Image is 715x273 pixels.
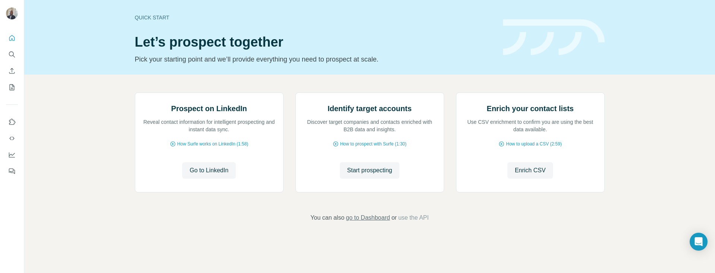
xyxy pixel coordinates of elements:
span: Enrich CSV [515,166,546,175]
button: Dashboard [6,148,18,161]
h1: Let’s prospect together [135,35,494,50]
span: How Surfe works on LinkedIn (1:58) [177,141,249,147]
button: Enrich CSV [507,162,553,179]
span: How to prospect with Surfe (1:30) [340,141,406,147]
h2: Enrich your contact lists [487,103,573,114]
button: My lists [6,81,18,94]
button: Start prospecting [340,162,400,179]
button: Quick start [6,31,18,45]
img: banner [503,19,605,56]
span: You can also [310,213,344,222]
button: go to Dashboard [346,213,390,222]
span: Go to LinkedIn [190,166,228,175]
p: Pick your starting point and we’ll provide everything you need to prospect at scale. [135,54,494,65]
h2: Identify target accounts [328,103,412,114]
button: Go to LinkedIn [182,162,236,179]
span: How to upload a CSV (2:59) [506,141,561,147]
span: Start prospecting [347,166,392,175]
img: Avatar [6,7,18,19]
h2: Prospect on LinkedIn [171,103,247,114]
p: Discover target companies and contacts enriched with B2B data and insights. [303,118,436,133]
span: or [392,213,397,222]
div: Quick start [135,14,494,21]
p: Reveal contact information for intelligent prospecting and instant data sync. [143,118,276,133]
p: Use CSV enrichment to confirm you are using the best data available. [464,118,597,133]
button: Use Surfe on LinkedIn [6,115,18,129]
button: Use Surfe API [6,132,18,145]
button: use the API [398,213,429,222]
button: Enrich CSV [6,64,18,78]
button: Feedback [6,164,18,178]
button: Search [6,48,18,61]
div: Open Intercom Messenger [690,233,708,251]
